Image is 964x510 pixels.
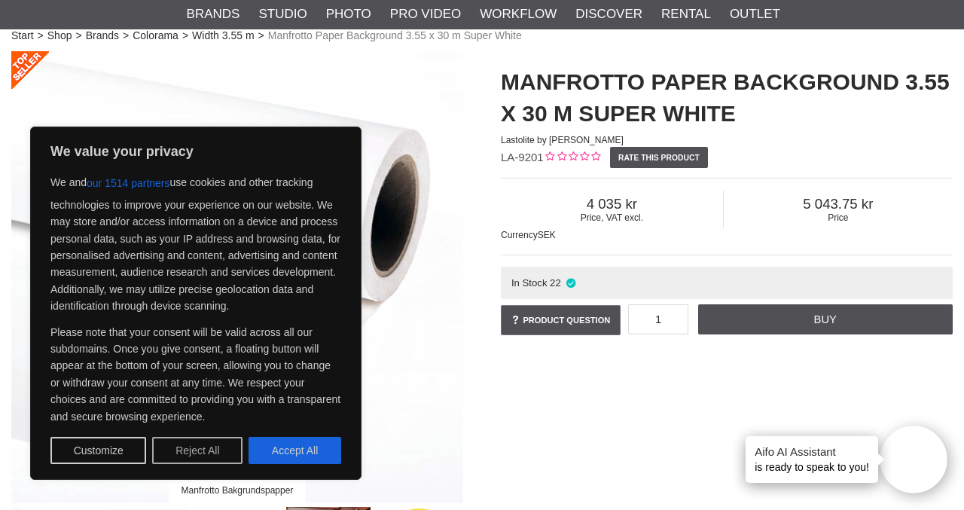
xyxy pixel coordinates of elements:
[730,5,780,24] a: Outlet
[50,169,341,315] p: We and use cookies and other tracking technologies to improve your experience on our website. We ...
[501,151,544,163] span: LA-9201
[133,28,178,44] a: Colorama
[47,28,72,44] a: Shop
[511,277,548,289] span: In Stock
[501,230,538,240] span: Currency
[326,5,371,24] a: Photo
[258,28,264,44] span: >
[565,277,578,289] i: In stock
[38,28,44,44] span: >
[501,305,621,335] a: Product question
[192,28,254,44] a: Width 3.55 m
[501,212,723,223] span: Price, VAT excl.
[390,5,461,24] a: Pro Video
[538,230,556,240] span: SEK
[724,212,953,223] span: Price
[169,477,306,503] div: Manfrotto Bakgrundspapper
[480,5,557,24] a: Workflow
[50,142,341,160] p: We value your privacy
[50,324,341,425] p: Please note that your consent will be valid across all our subdomains. Once you give consent, a f...
[746,436,878,483] div: is ready to speak to you!
[86,28,119,44] a: Brands
[182,28,188,44] span: >
[724,196,953,212] span: 5 043.75
[501,66,953,130] h1: Manfrotto Paper Background 3.55 x 30 m Super White
[501,196,723,212] span: 4 035
[30,127,361,480] div: We value your privacy
[575,5,642,24] a: Discover
[268,28,522,44] span: Manfrotto Paper Background 3.55 x 30 m Super White
[11,28,34,44] a: Start
[550,277,561,289] span: 22
[75,28,81,44] span: >
[11,51,463,503] img: Manfrotto Bakgrundspapper
[152,437,243,464] button: Reject All
[50,437,146,464] button: Customize
[249,437,341,464] button: Accept All
[187,5,240,24] a: Brands
[258,5,307,24] a: Studio
[698,304,953,334] a: Buy
[87,169,170,197] button: our 1514 partners
[544,150,600,166] div: Customer rating: 0
[610,147,709,168] a: Rate this product
[123,28,129,44] span: >
[661,5,711,24] a: Rental
[755,444,869,460] h4: Aifo AI Assistant
[501,135,624,145] span: Lastolite by [PERSON_NAME]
